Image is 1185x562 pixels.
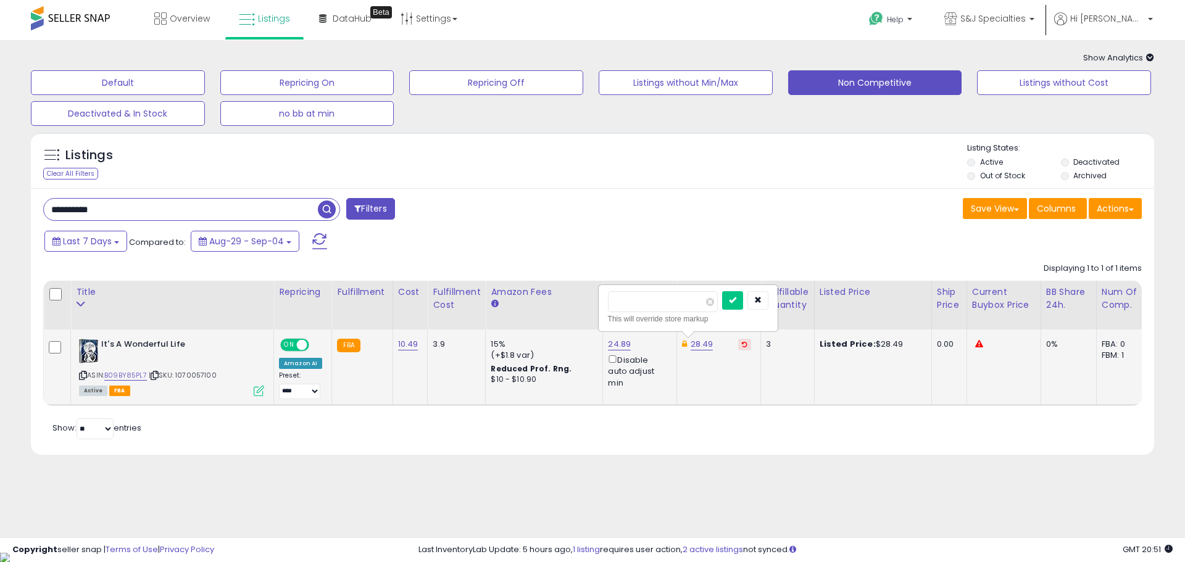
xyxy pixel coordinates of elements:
div: seller snap | | [12,544,214,556]
span: S&J Specialties [960,12,1026,25]
div: Fulfillable Quantity [766,286,809,312]
div: Cost [398,286,423,299]
span: Help [887,14,904,25]
span: FBA [109,386,130,396]
button: Actions [1089,198,1142,219]
span: DataHub [333,12,372,25]
span: Show: entries [52,422,141,434]
div: 3 [766,339,804,350]
label: Deactivated [1073,157,1120,167]
div: Fulfillment [337,286,387,299]
small: Amazon Fees. [491,299,498,310]
button: Listings without Cost [977,70,1151,95]
div: ASIN: [79,339,264,395]
span: Compared to: [129,236,186,248]
button: Save View [963,198,1027,219]
span: Last 7 Days [63,235,112,247]
div: Current Buybox Price [972,286,1036,312]
a: Hi [PERSON_NAME] [1054,12,1153,40]
div: Amazon Fees [491,286,597,299]
div: Preset: [279,371,322,399]
div: Title [76,286,268,299]
div: 0% [1046,339,1087,350]
span: Columns [1037,202,1076,215]
span: | SKU: 1070057100 [149,370,217,380]
i: Get Help [868,11,884,27]
div: Displaying 1 to 1 of 1 items [1044,263,1142,275]
div: Fulfillment Cost [433,286,480,312]
h5: Listings [65,147,113,164]
button: Filters [346,198,394,220]
div: FBA: 0 [1102,339,1142,350]
label: Archived [1073,170,1107,181]
small: FBA [337,339,360,352]
a: Privacy Policy [160,543,214,555]
a: 2 active listings [683,543,743,555]
label: Out of Stock [980,170,1025,181]
div: $28.49 [820,339,922,350]
a: 24.89 [608,338,631,350]
span: Listings [258,12,290,25]
img: 51heoisk61L._SL40_.jpg [79,339,98,363]
button: Repricing On [220,70,394,95]
span: OFF [307,340,327,350]
a: Terms of Use [106,543,158,555]
div: Tooltip anchor [370,6,392,19]
button: Last 7 Days [44,231,127,252]
b: Listed Price: [820,338,876,350]
div: Num of Comp. [1102,286,1147,312]
a: 1 listing [573,543,600,555]
b: Reduced Prof. Rng. [491,363,572,374]
div: 3.9 [433,339,476,350]
b: It's A Wonderful Life [101,339,251,353]
button: Deactivated & In Stock [31,101,205,126]
button: Default [31,70,205,95]
div: 0.00 [937,339,957,350]
div: Last InventoryLab Update: 5 hours ago, requires user action, not synced. [418,544,1173,556]
div: Ship Price [937,286,962,312]
span: Overview [170,12,210,25]
span: ON [281,340,297,350]
div: Clear All Filters [43,168,98,180]
span: Aug-29 - Sep-04 [209,235,284,247]
div: (+$1.8 var) [491,350,593,361]
a: Help [859,2,925,40]
div: Repricing [279,286,326,299]
span: Show Analytics [1083,52,1154,64]
div: Disable auto adjust min [608,353,667,389]
a: B09BY85PL7 [104,370,147,381]
span: All listings currently available for purchase on Amazon [79,386,107,396]
span: 2025-09-13 20:51 GMT [1123,543,1173,555]
div: Listed Price [820,286,926,299]
div: This will override store markup [608,313,768,325]
button: Listings without Min/Max [599,70,773,95]
button: Non Competitive [788,70,962,95]
button: Aug-29 - Sep-04 [191,231,299,252]
div: 15% [491,339,593,350]
label: Active [980,157,1003,167]
a: 10.49 [398,338,418,350]
strong: Copyright [12,543,57,555]
button: no bb at min [220,101,394,126]
div: BB Share 24h. [1046,286,1091,312]
p: Listing States: [967,143,1154,154]
div: FBM: 1 [1102,350,1142,361]
button: Repricing Off [409,70,583,95]
div: Amazon AI [279,358,322,369]
div: $10 - $10.90 [491,374,593,385]
a: 28.49 [691,338,713,350]
span: Hi [PERSON_NAME] [1070,12,1144,25]
button: Columns [1029,198,1087,219]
